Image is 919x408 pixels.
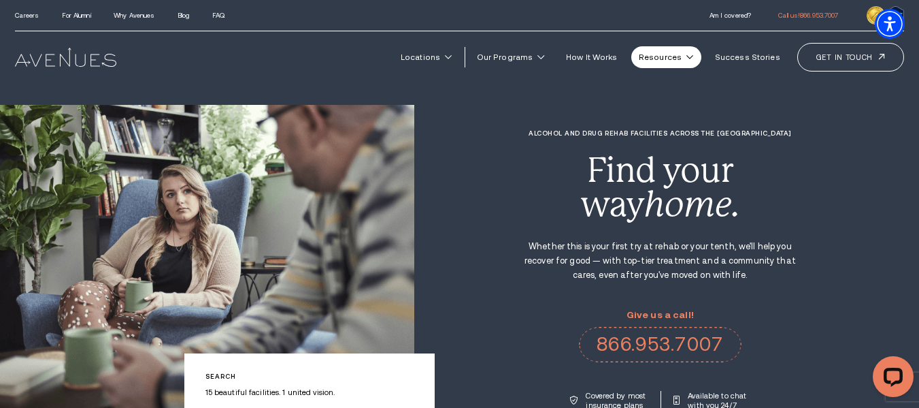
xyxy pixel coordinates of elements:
img: clock [867,6,885,25]
a: call 866.953.7007 [778,12,838,19]
a: Why Avenues [114,12,154,19]
div: Find your way [523,153,797,222]
a: FAQ [212,12,224,19]
p: Whether this is your first try at rehab or your tenth, we'll help you recover for good — with top... [523,240,797,283]
a: Blog [178,12,189,19]
span: 866.953.7007 [800,12,838,19]
p: 15 beautiful facilities. 1 united vision. [205,388,414,397]
div: Accessibility Menu [875,9,905,39]
h1: Alcohol and Drug Rehab Facilities across the [GEOGRAPHIC_DATA] [523,129,797,137]
a: Success Stories [707,46,788,68]
i: home. [644,185,739,224]
a: Careers [15,12,39,19]
a: Get in touch [797,43,904,72]
a: Our Programs [469,46,552,68]
iframe: LiveChat chat widget [862,351,919,408]
a: Locations [393,46,460,68]
p: Search [205,373,414,380]
a: How It Works [558,46,625,68]
a: For Alumni [62,12,91,19]
a: Resources [631,46,701,68]
a: Am I covered? [709,12,751,19]
p: Give us a call! [579,310,741,320]
a: call 866.953.7007 [579,327,741,362]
